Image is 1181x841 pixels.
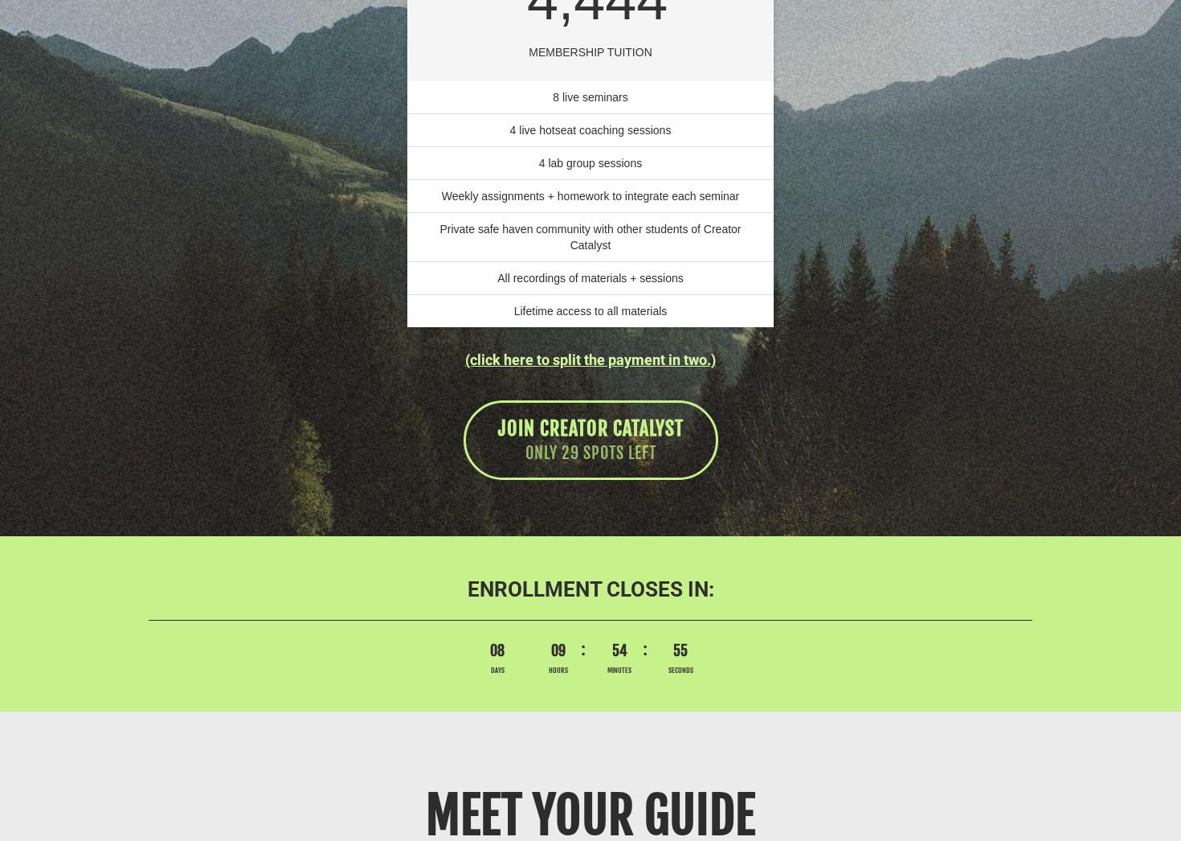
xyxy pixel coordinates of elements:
[539,157,642,170] span: 4 lab group sessions
[597,666,642,676] span: Minutes
[498,442,684,466] span: ONLY 29 SPOTS LEFT
[498,416,684,441] span: JOIN CREATOR CATALYST
[553,91,627,104] span: 8 live seminars
[464,400,718,480] a: JOIN CREATOR CATALYST ONLY 29 SPOTS LEFT
[536,641,581,662] span: 09
[514,305,668,318] span: Lifetime access to all materials
[475,666,520,676] span: Days
[442,190,740,203] span: Weekly assignments + homework to integrate each seminar
[536,666,581,676] span: Hours
[468,577,714,601] b: ENROLLMENT CLOSES IN:
[597,641,642,662] span: 54
[497,272,684,285] span: All recordings of materials + sessions
[439,223,741,252] span: Private safe haven community with other students of Creator Catalyst
[529,46,652,59] span: MEMBERSHIP TUITION
[658,666,703,676] span: Seconds
[465,351,716,368] a: (click here to split the payment in two.)
[475,641,520,662] span: 08
[658,641,703,662] span: 55
[510,124,672,137] span: 4 live hotseat coaching sessions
